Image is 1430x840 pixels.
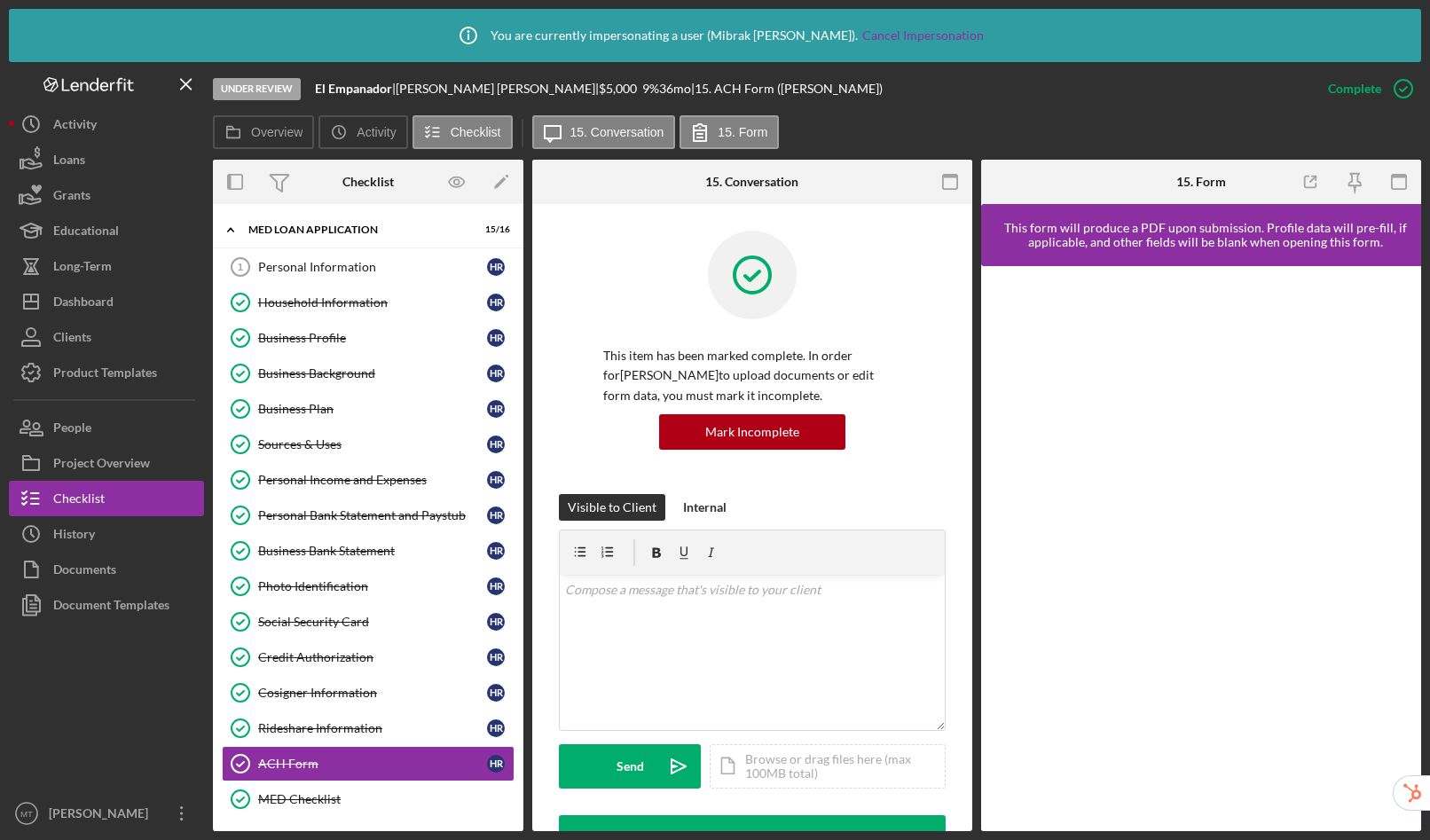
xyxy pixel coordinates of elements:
a: 1Personal InformationHR [222,249,515,285]
button: 15. Form [680,115,779,149]
div: MED Loan Application [248,224,466,235]
a: Photo IdentificationHR [222,569,515,604]
div: H R [487,329,505,347]
div: Sources & Uses [258,437,487,451]
a: MED Checklist [222,781,515,817]
div: Visible to Client [568,494,656,521]
a: Business Bank StatementHR [222,533,515,569]
label: 15. Conversation [570,125,664,139]
a: Business PlanHR [222,391,515,427]
div: Personal Bank Statement and Paystub [258,508,487,522]
iframe: Lenderfit form [999,284,1405,813]
div: 15. Form [1176,175,1226,189]
div: [PERSON_NAME] [44,796,160,836]
div: Checklist [342,175,394,189]
button: History [9,516,204,552]
button: Checklist [412,115,513,149]
label: Overview [251,125,302,139]
div: H R [487,400,505,418]
a: Business ProfileHR [222,320,515,356]
label: Checklist [451,125,501,139]
div: This form will produce a PDF upon submission. Profile data will pre-fill, if applicable, and othe... [990,221,1421,249]
div: 36 mo [659,82,691,96]
div: Cosigner Information [258,686,487,700]
div: Personal Income and Expenses [258,473,487,487]
div: Document Templates [53,587,169,627]
label: Activity [357,125,396,139]
a: Credit AuthorizationHR [222,640,515,675]
div: H R [487,471,505,489]
div: H R [487,506,505,524]
div: 15. Conversation [705,175,798,189]
button: Activity [318,115,407,149]
button: MT[PERSON_NAME] [9,796,204,831]
a: Household InformationHR [222,285,515,320]
div: H R [487,755,505,773]
div: 15 / 16 [478,224,510,235]
div: 9 % [642,82,659,96]
a: Sources & UsesHR [222,427,515,462]
div: Business Background [258,366,487,381]
div: Under Review [213,78,301,100]
a: Cosigner InformationHR [222,675,515,710]
a: Rideshare InformationHR [222,710,515,746]
div: | [315,82,396,96]
div: Business Bank Statement [258,544,487,558]
div: H R [487,365,505,382]
div: Mark Incomplete [705,414,799,450]
div: Rideshare Information [258,721,487,735]
div: H R [487,648,505,666]
div: H R [487,613,505,631]
label: 15. Form [718,125,767,139]
div: Personal Information [258,260,487,274]
div: H R [487,294,505,311]
a: ACH FormHR [222,746,515,781]
button: Document Templates [9,587,204,623]
div: You are currently impersonating a user ( Mibrak [PERSON_NAME] ). [446,13,984,58]
button: Internal [674,494,735,521]
button: 15. Conversation [532,115,676,149]
div: H R [487,258,505,276]
button: Documents [9,552,204,587]
div: Internal [683,494,727,521]
button: Complete [1310,71,1421,106]
span: $5,000 [599,81,637,96]
p: This item has been marked complete. In order for [PERSON_NAME] to upload documents or edit form d... [603,346,901,405]
button: Send [559,744,701,789]
div: H R [487,684,505,702]
a: Personal Bank Statement and PaystubHR [222,498,515,533]
text: MT [20,809,33,819]
b: El Empanador [315,81,392,96]
div: | 15. ACH Form ([PERSON_NAME]) [691,82,883,96]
